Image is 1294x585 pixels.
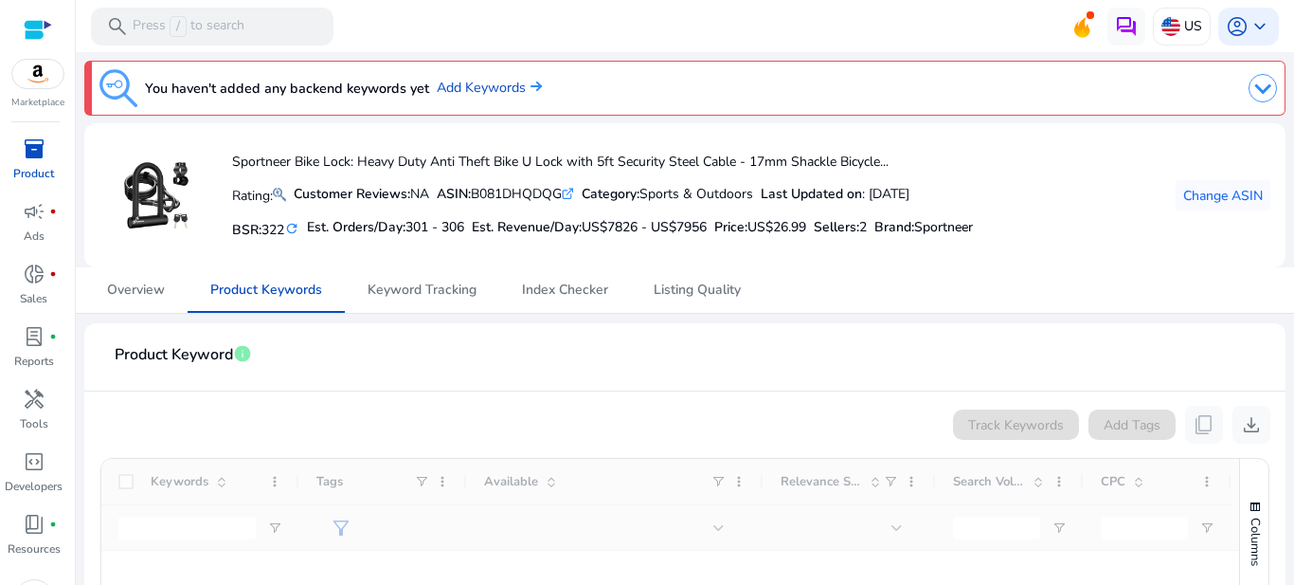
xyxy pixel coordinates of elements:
[582,184,753,204] div: Sports & Outdoors
[437,184,574,204] div: B081DHQDQG
[368,283,476,297] span: Keyword Tracking
[1240,413,1263,436] span: download
[859,218,867,236] span: 2
[526,81,542,92] img: arrow-right.svg
[874,220,973,236] h5: :
[8,540,61,558] p: Resources
[13,165,54,182] p: Product
[761,184,909,204] div: : [DATE]
[1232,406,1270,444] button: download
[107,283,165,297] span: Overview
[23,263,45,285] span: donut_small
[294,185,410,203] b: Customer Reviews:
[121,160,192,231] img: 419SerAGC6L.jpg
[654,283,741,297] span: Listing Quality
[1184,9,1202,43] p: US
[294,184,429,204] div: NA
[1249,15,1271,38] span: keyboard_arrow_down
[133,16,244,37] p: Press to search
[814,220,867,236] h5: Sellers:
[14,353,54,370] p: Reports
[49,333,57,340] span: fiber_manual_record
[1183,186,1263,206] span: Change ASIN
[1249,74,1277,102] img: dropdown-arrow.svg
[145,77,429,100] h3: You haven't added any backend keywords yet
[210,283,322,297] span: Product Keywords
[233,344,252,363] span: info
[232,218,299,239] h5: BSR:
[170,16,187,37] span: /
[24,228,45,245] p: Ads
[522,283,608,297] span: Index Checker
[1247,518,1264,566] span: Columns
[49,270,57,278] span: fiber_manual_record
[99,69,137,107] img: keyword-tracking.svg
[1226,15,1249,38] span: account_circle
[472,220,707,236] h5: Est. Revenue/Day:
[49,521,57,528] span: fiber_manual_record
[914,218,973,236] span: Sportneer
[23,137,45,160] span: inventory_2
[232,183,286,206] p: Rating:
[12,60,63,88] img: amazon.svg
[23,200,45,223] span: campaign
[582,185,639,203] b: Category:
[23,513,45,536] span: book_4
[1176,180,1270,210] button: Change ASIN
[437,78,542,99] a: Add Keywords
[747,218,806,236] span: US$26.99
[437,185,471,203] b: ASIN:
[307,220,464,236] h5: Est. Orders/Day:
[23,325,45,348] span: lab_profile
[405,218,464,236] span: 301 - 306
[232,155,973,171] h4: Sportneer Bike Lock: Heavy Duty Anti Theft Bike U Lock with 5ft Security Steel Cable - 17mm Shack...
[1161,17,1180,36] img: us.svg
[49,208,57,215] span: fiber_manual_record
[115,338,233,372] span: Product Keyword
[261,221,284,239] span: 322
[11,96,64,110] p: Marketplace
[714,220,806,236] h5: Price:
[761,185,862,203] b: Last Updated on
[23,450,45,473] span: code_blocks
[582,218,707,236] span: US$7826 - US$7956
[5,478,63,495] p: Developers
[23,388,45,411] span: handyman
[106,15,129,38] span: search
[874,218,911,236] span: Brand
[284,220,299,238] mat-icon: refresh
[20,415,48,432] p: Tools
[20,290,47,307] p: Sales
